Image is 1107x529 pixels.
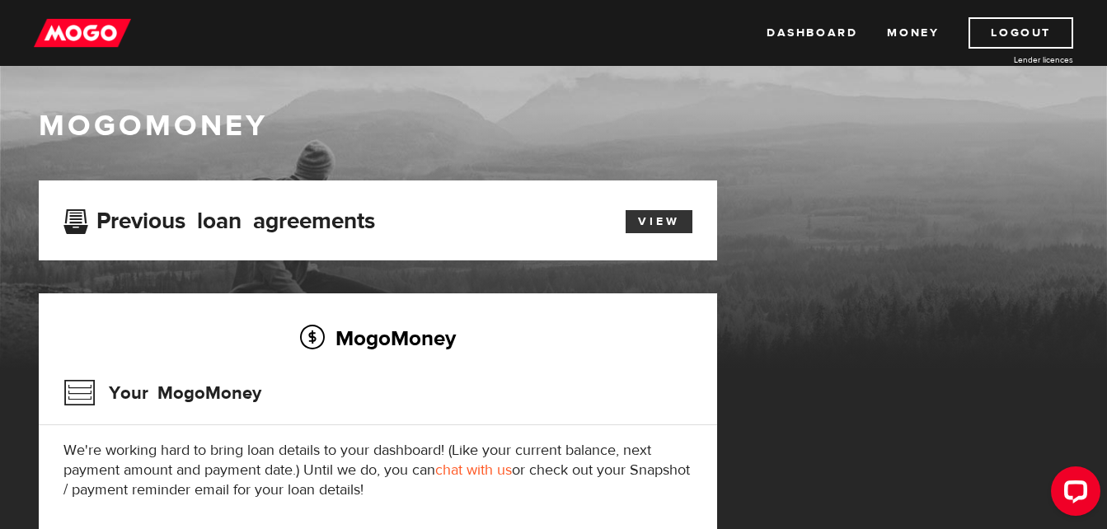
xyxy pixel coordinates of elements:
[63,321,692,355] h2: MogoMoney
[626,210,692,233] a: View
[63,372,261,414] h3: Your MogoMoney
[969,17,1073,49] a: Logout
[767,17,857,49] a: Dashboard
[1038,460,1107,529] iframe: LiveChat chat widget
[63,441,692,500] p: We're working hard to bring loan details to your dashboard! (Like your current balance, next paym...
[34,17,131,49] img: mogo_logo-11ee424be714fa7cbb0f0f49df9e16ec.png
[950,54,1073,66] a: Lender licences
[63,208,375,229] h3: Previous loan agreements
[435,461,512,480] a: chat with us
[39,109,1069,143] h1: MogoMoney
[887,17,939,49] a: Money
